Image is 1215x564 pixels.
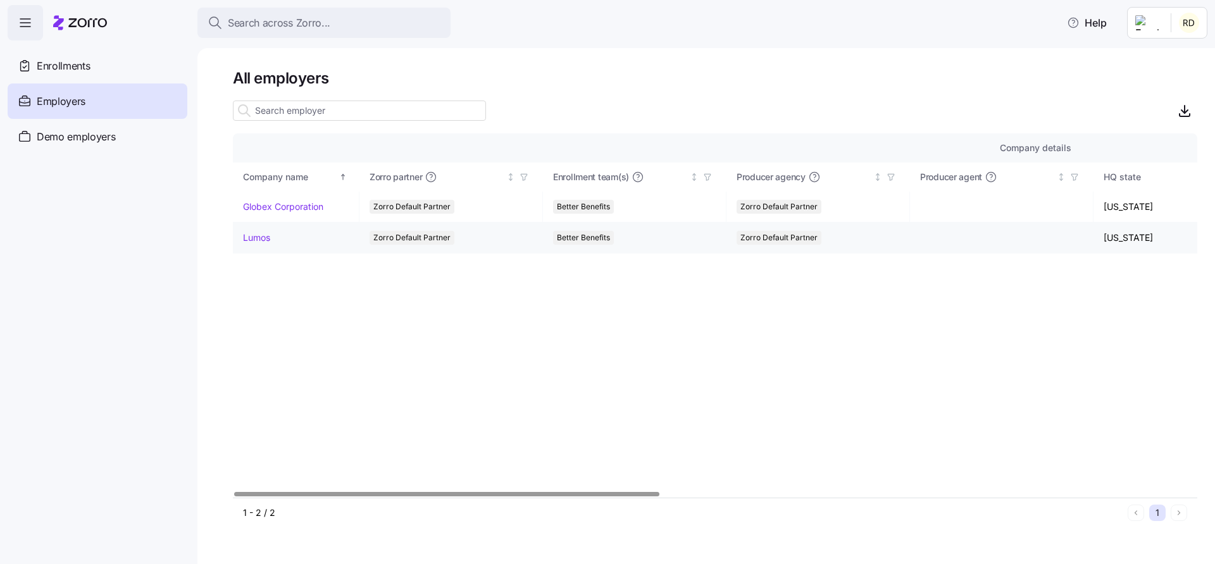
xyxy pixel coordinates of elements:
div: 1 - 2 / 2 [243,506,1123,519]
a: Enrollments [8,48,187,83]
img: Employer logo [1135,15,1161,30]
span: Producer agent [920,171,982,183]
span: Employers [37,94,85,109]
span: Enrollment team(s) [553,171,629,183]
h1: All employers [233,68,1197,88]
a: Globex Corporation [243,200,323,213]
th: Producer agencyNot sorted [726,162,910,192]
span: Producer agency [737,171,806,183]
a: Employers [8,83,187,119]
span: Demo employers [37,129,116,145]
a: Lumos [243,231,270,244]
div: Not sorted [506,173,515,181]
div: Not sorted [690,173,699,181]
div: Company name [243,170,337,184]
span: Better Benefits [557,231,610,245]
th: Producer agentNot sorted [910,162,1093,192]
div: Not sorted [873,173,882,181]
a: Demo employers [8,119,187,154]
th: Company nameSorted ascending [233,162,359,192]
button: Help [1057,10,1117,35]
input: Search employer [233,101,486,121]
span: Help [1067,15,1107,30]
button: 1 [1149,505,1166,521]
button: Search across Zorro... [197,8,451,38]
button: Previous page [1128,505,1144,521]
div: Sorted ascending [339,173,347,181]
span: Zorro Default Partner [373,231,451,245]
th: Zorro partnerNot sorted [359,162,543,192]
span: Zorro partner [370,171,422,183]
div: Not sorted [1057,173,1066,181]
th: Enrollment team(s)Not sorted [543,162,726,192]
img: 9f794d0485883a9a923180f976dc9e55 [1179,13,1199,33]
span: Better Benefits [557,200,610,214]
button: Next page [1171,505,1187,521]
span: Enrollments [37,58,90,74]
span: Zorro Default Partner [740,231,818,245]
span: Zorro Default Partner [373,200,451,214]
span: Search across Zorro... [228,15,330,31]
span: Zorro Default Partner [740,200,818,214]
